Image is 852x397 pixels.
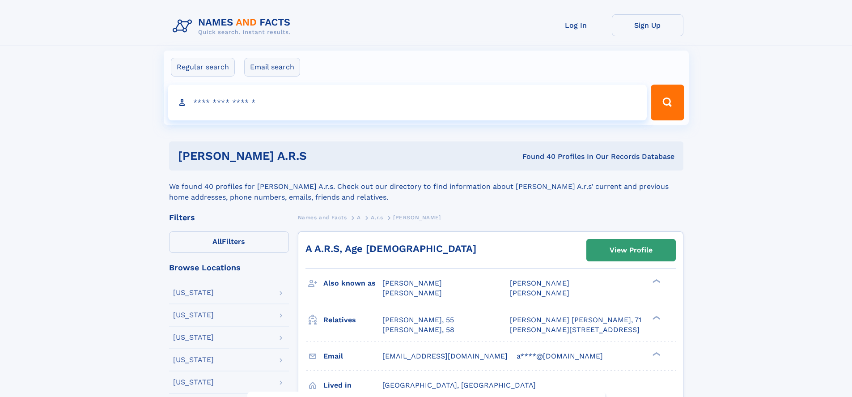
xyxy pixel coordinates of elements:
[612,14,683,36] a: Sign Up
[169,14,298,38] img: Logo Names and Facts
[382,325,454,335] a: [PERSON_NAME], 58
[298,212,347,223] a: Names and Facts
[650,315,661,320] div: ❯
[510,279,569,287] span: [PERSON_NAME]
[382,279,442,287] span: [PERSON_NAME]
[323,378,382,393] h3: Lived in
[305,243,476,254] a: A A.R.S, Age [DEMOGRAPHIC_DATA]
[323,312,382,328] h3: Relatives
[510,325,640,335] a: [PERSON_NAME][STREET_ADDRESS]
[371,214,383,221] span: A.r.s
[415,152,674,162] div: Found 40 Profiles In Our Records Database
[169,231,289,253] label: Filters
[173,334,214,341] div: [US_STATE]
[650,278,661,284] div: ❯
[651,85,684,120] button: Search Button
[540,14,612,36] a: Log In
[610,240,653,260] div: View Profile
[371,212,383,223] a: A.r.s
[178,150,415,162] h1: [PERSON_NAME] a.r.s
[382,381,536,389] span: [GEOGRAPHIC_DATA], [GEOGRAPHIC_DATA]
[510,315,641,325] a: [PERSON_NAME] [PERSON_NAME], 71
[650,351,661,357] div: ❯
[173,312,214,319] div: [US_STATE]
[168,85,647,120] input: search input
[357,212,361,223] a: A
[357,214,361,221] span: A
[382,315,454,325] a: [PERSON_NAME], 55
[212,237,222,246] span: All
[382,289,442,297] span: [PERSON_NAME]
[169,213,289,222] div: Filters
[173,289,214,296] div: [US_STATE]
[169,171,683,203] div: We found 40 profiles for [PERSON_NAME] A.r.s. Check out our directory to find information about [...
[323,276,382,291] h3: Also known as
[169,264,289,272] div: Browse Locations
[382,352,508,360] span: [EMAIL_ADDRESS][DOMAIN_NAME]
[244,58,300,77] label: Email search
[173,356,214,363] div: [US_STATE]
[171,58,235,77] label: Regular search
[510,289,569,297] span: [PERSON_NAME]
[173,379,214,386] div: [US_STATE]
[323,349,382,364] h3: Email
[393,214,441,221] span: [PERSON_NAME]
[587,239,675,261] a: View Profile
